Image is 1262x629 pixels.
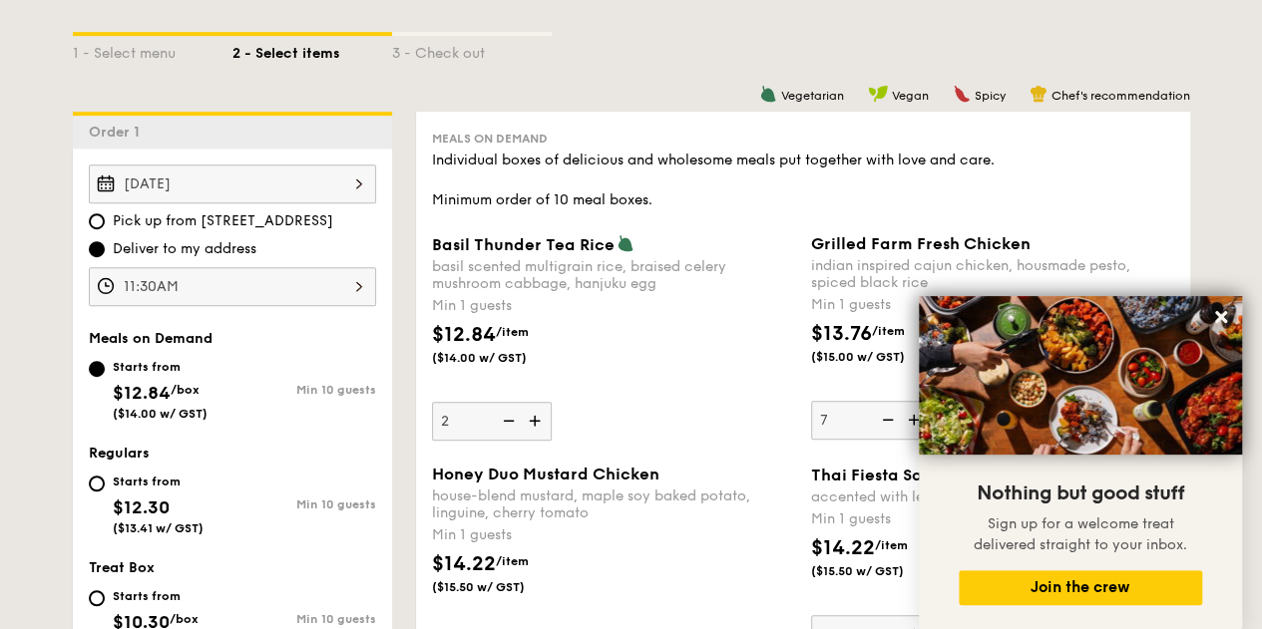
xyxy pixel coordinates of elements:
div: Min 1 guests [811,509,1174,529]
div: Min 10 guests [232,612,376,626]
span: $12.84 [432,323,496,347]
div: indian inspired cajun chicken, housmade pesto, spiced black rice [811,257,1174,291]
span: Order 1 [89,124,148,141]
span: $14.22 [432,552,496,576]
span: /item [875,538,908,552]
input: Starts from$12.84/box($14.00 w/ GST)Min 10 guests [89,361,105,377]
input: Grilled Farm Fresh Chickenindian inspired cajun chicken, housmade pesto, spiced black riceMin 1 g... [811,401,931,440]
input: Starts from$12.30($13.41 w/ GST)Min 10 guests [89,475,105,491]
span: /box [171,383,200,397]
img: icon-add.58712e84.svg [901,401,931,439]
img: icon-reduce.1d2dbef1.svg [492,402,522,440]
input: Basil Thunder Tea Ricebasil scented multigrain rice, braised celery mushroom cabbage, hanjuku egg... [432,402,552,441]
img: icon-vegan.f8ff3823.svg [868,85,888,103]
div: basil scented multigrain rice, braised celery mushroom cabbage, hanjuku egg [432,258,795,292]
span: Chef's recommendation [1052,89,1190,103]
img: DSC07876-Edit02-Large.jpeg [919,296,1242,455]
div: Min 1 guests [432,525,795,545]
input: Event time [89,267,376,306]
img: icon-vegetarian.fe4039eb.svg [759,85,777,103]
span: ($15.50 w/ GST) [432,579,568,595]
span: Thai Fiesta Salad [811,466,950,484]
input: Pick up from [STREET_ADDRESS] [89,213,105,229]
span: ($14.00 w/ GST) [432,350,568,366]
button: Join the crew [959,570,1202,605]
span: Nothing but good stuff [977,481,1184,505]
span: Regulars [89,445,150,462]
span: Basil Thunder Tea Rice [432,235,615,254]
div: 1 - Select menu [73,36,232,64]
div: Starts from [113,359,208,375]
div: Min 10 guests [232,497,376,511]
span: $13.76 [811,322,872,346]
img: icon-reduce.1d2dbef1.svg [871,401,901,439]
span: Honey Duo Mustard Chicken [432,465,659,483]
span: ($15.00 w/ GST) [811,349,947,365]
span: ($14.00 w/ GST) [113,407,208,421]
img: icon-spicy.37a8142b.svg [953,85,971,103]
input: Event date [89,164,376,203]
span: Deliver to my address [113,239,256,259]
span: $12.84 [113,382,171,404]
span: /item [496,325,529,339]
img: icon-vegetarian.fe4039eb.svg [617,234,634,252]
div: Starts from [113,473,204,489]
img: icon-add.58712e84.svg [522,402,552,440]
span: $12.30 [113,496,170,518]
img: icon-chef-hat.a58ddaea.svg [1030,85,1048,103]
div: Min 1 guests [811,295,1174,315]
div: Starts from [113,588,203,604]
span: $14.22 [811,536,875,560]
div: house-blend mustard, maple soy baked potato, linguine, cherry tomato [432,487,795,521]
button: Close [1205,301,1237,333]
span: ($13.41 w/ GST) [113,521,204,535]
span: /box [170,612,199,626]
div: Min 1 guests [432,296,795,316]
span: /item [496,554,529,568]
span: ($15.50 w/ GST) [811,563,947,579]
span: Grilled Farm Fresh Chicken [811,234,1031,253]
span: Vegetarian [781,89,844,103]
div: Individual boxes of delicious and wholesome meals put together with love and care. Minimum order ... [432,151,1174,210]
span: Meals on Demand [432,132,548,146]
div: accented with lemongrass, kaffir lime leaf, red chilli [811,488,1174,505]
span: Treat Box [89,559,155,576]
span: Meals on Demand [89,330,212,347]
span: Vegan [892,89,929,103]
div: 2 - Select items [232,36,392,64]
span: Pick up from [STREET_ADDRESS] [113,211,333,231]
span: /item [872,324,905,338]
div: 3 - Check out [392,36,552,64]
span: Spicy [975,89,1006,103]
input: Deliver to my address [89,241,105,257]
input: Starts from$10.30/box($11.23 w/ GST)Min 10 guests [89,590,105,606]
span: Sign up for a welcome treat delivered straight to your inbox. [974,515,1187,553]
div: Min 10 guests [232,383,376,397]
